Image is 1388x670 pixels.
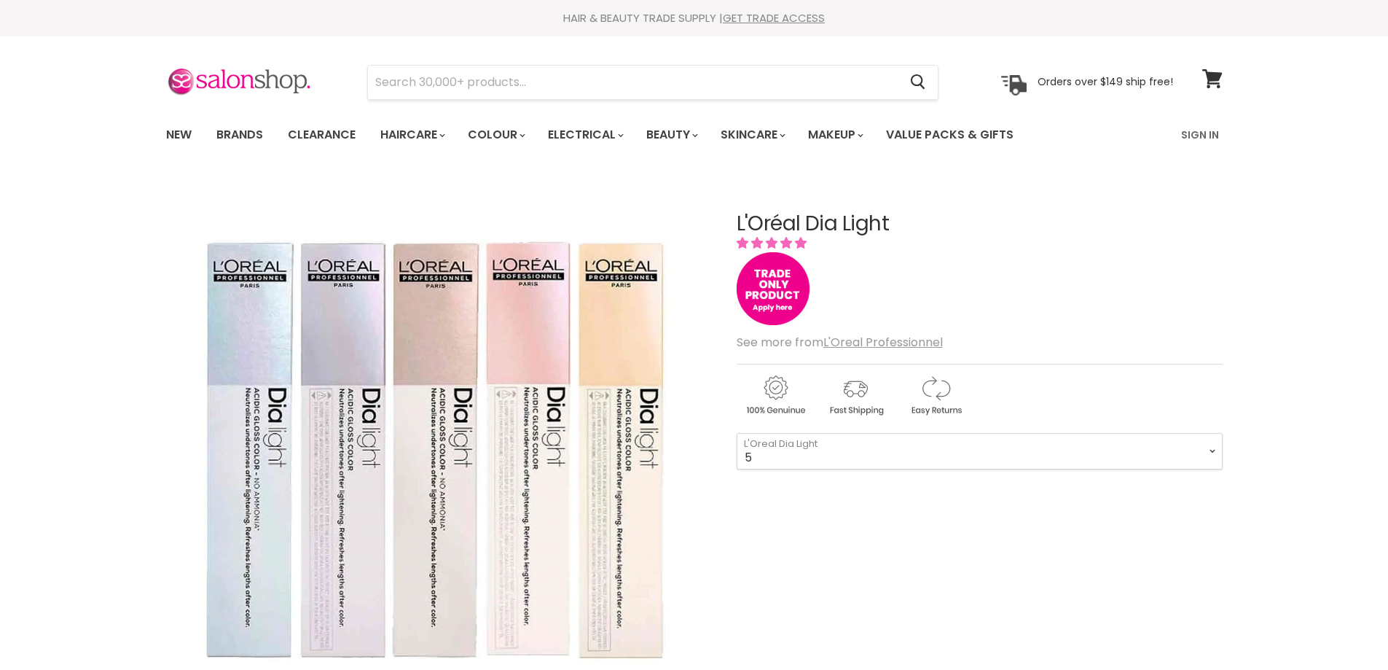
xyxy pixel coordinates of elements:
a: Haircare [369,120,454,150]
button: Search [899,66,938,99]
input: Search [368,66,899,99]
nav: Main [148,114,1241,156]
a: Value Packs & Gifts [875,120,1024,150]
ul: Main menu [155,114,1099,156]
span: 5.00 stars [737,235,809,252]
a: L'Oreal Professionnel [823,334,943,351]
a: Brands [205,120,274,150]
a: New [155,120,203,150]
a: Skincare [710,120,794,150]
div: HAIR & BEAUTY TRADE SUPPLY | [148,11,1241,26]
a: Colour [457,120,534,150]
form: Product [367,65,938,100]
img: shipping.gif [817,373,894,418]
img: genuine.gif [737,373,814,418]
a: Clearance [277,120,366,150]
img: returns.gif [897,373,974,418]
p: Orders over $149 ship free! [1038,75,1173,88]
a: Electrical [537,120,632,150]
img: tradeonly_small.jpg [737,252,809,325]
h1: L'Oréal Dia Light [737,213,1223,235]
a: GET TRADE ACCESS [723,10,825,26]
a: Sign In [1172,120,1228,150]
a: Makeup [797,120,872,150]
span: See more from [737,334,943,351]
a: Beauty [635,120,707,150]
